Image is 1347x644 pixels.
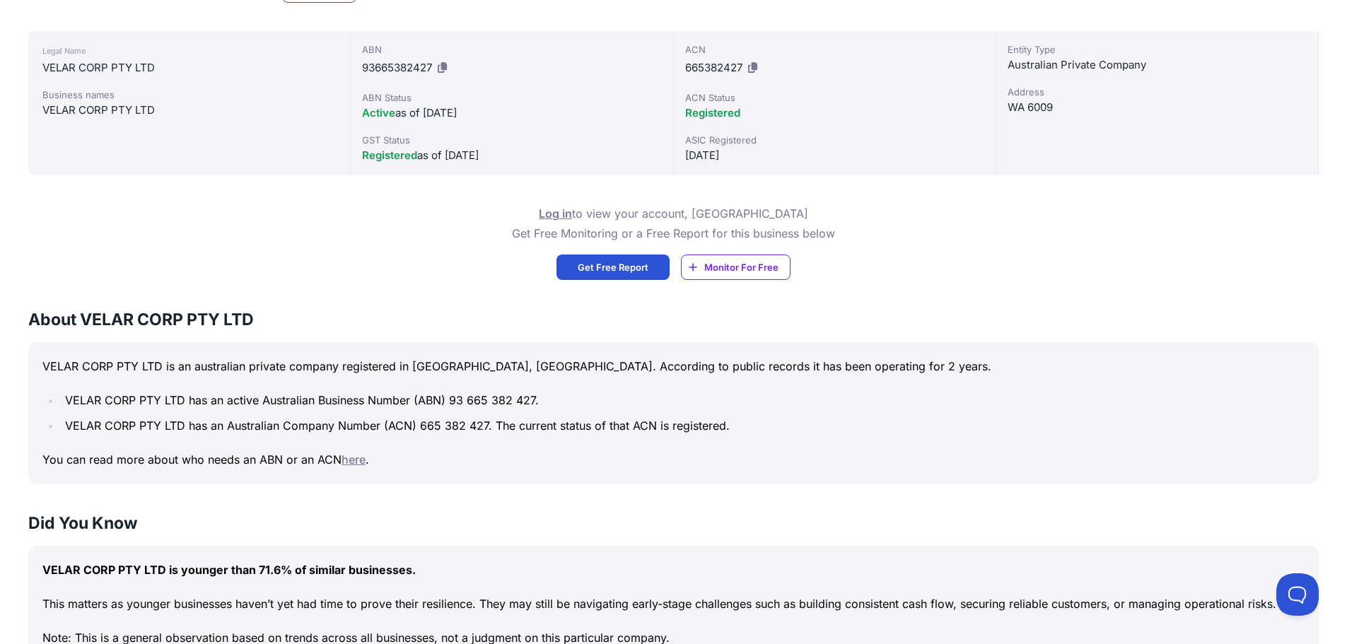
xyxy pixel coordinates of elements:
div: Legal Name [42,42,336,59]
span: Registered [362,148,417,162]
div: as of [DATE] [362,147,661,164]
div: ACN Status [685,90,984,105]
span: Active [362,106,395,119]
span: Registered [685,106,740,119]
a: Log in [539,206,572,221]
iframe: Toggle Customer Support [1276,573,1319,616]
div: Business names [42,88,336,102]
p: to view your account, [GEOGRAPHIC_DATA] Get Free Monitoring or a Free Report for this business below [512,204,835,243]
div: Entity Type [1008,42,1307,57]
div: ACN [685,42,984,57]
h3: Did You Know [28,512,1319,534]
div: GST Status [362,133,661,147]
p: This matters as younger businesses haven’t yet had time to prove their resilience. They may still... [42,594,1305,614]
div: [DATE] [685,147,984,164]
li: VELAR CORP PTY LTD has an active Australian Business Number (ABN) 93 665 382 427. [61,390,1305,410]
div: ABN [362,42,661,57]
a: here [342,452,366,467]
div: WA 6009 [1008,99,1307,116]
a: Get Free Report [556,254,670,280]
p: VELAR CORP PTY LTD is younger than 71.6% of similar businesses. [42,560,1305,580]
div: VELAR CORP PTY LTD [42,59,336,76]
span: 665382427 [685,61,742,74]
p: VELAR CORP PTY LTD is an australian private company registered in [GEOGRAPHIC_DATA], [GEOGRAPHIC_... [42,356,1305,376]
div: Australian Private Company [1008,57,1307,74]
div: Address [1008,85,1307,99]
div: VELAR CORP PTY LTD [42,102,336,119]
span: 93665382427 [362,61,432,74]
li: VELAR CORP PTY LTD has an Australian Company Number (ACN) 665 382 427. The current status of that... [61,416,1305,435]
div: ASIC Registered [685,133,984,147]
a: Monitor For Free [681,254,791,280]
h3: About VELAR CORP PTY LTD [28,308,1319,331]
div: as of [DATE] [362,105,661,122]
div: ABN Status [362,90,661,105]
p: You can read more about who needs an ABN or an ACN . [42,450,1305,469]
span: Get Free Report [578,260,648,274]
span: Monitor For Free [704,260,779,274]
